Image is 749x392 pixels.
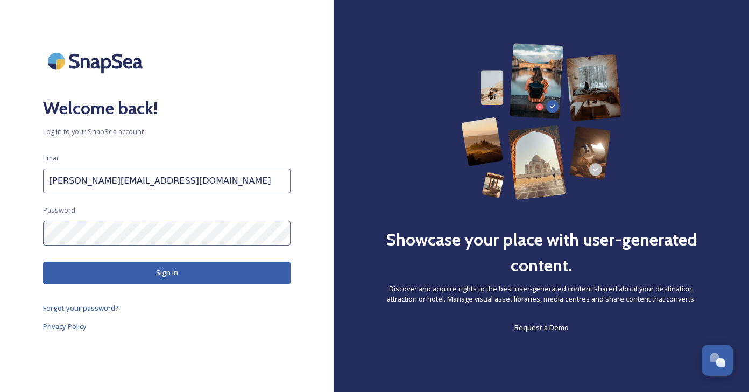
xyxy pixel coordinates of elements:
[43,303,119,313] span: Forgot your password?
[377,227,706,278] h2: Showcase your place with user-generated content.
[514,323,569,332] span: Request a Demo
[43,43,151,79] img: SnapSea Logo
[43,320,291,333] a: Privacy Policy
[43,302,291,314] a: Forgot your password?
[43,321,87,331] span: Privacy Policy
[43,153,60,163] span: Email
[461,43,621,200] img: 63b42ca75bacad526042e722_Group%20154-p-800.png
[43,127,291,137] span: Log in to your SnapSea account
[43,95,291,121] h2: Welcome back!
[514,321,569,334] a: Request a Demo
[43,262,291,284] button: Sign in
[377,284,706,304] span: Discover and acquire rights to the best user-generated content shared about your destination, att...
[43,205,75,215] span: Password
[702,345,733,376] button: Open Chat
[43,169,291,193] input: john.doe@snapsea.io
